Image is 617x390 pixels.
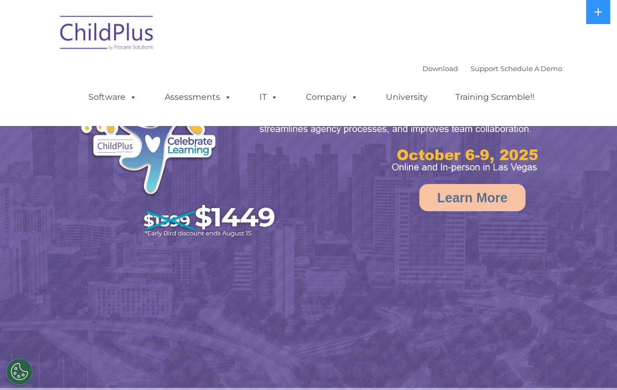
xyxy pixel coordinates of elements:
a: IT [249,87,289,108]
button: Cookies Settings [6,359,32,385]
a: Learn More [419,184,525,211]
a: University [375,87,438,108]
a: Assessments [154,87,242,108]
a: Company [295,87,369,108]
font: | [422,64,562,73]
img: ChildPlus by Procare Solutions [55,8,159,61]
a: Training Scramble!! [445,87,545,108]
a: Download [422,64,458,73]
a: Software [78,87,147,108]
a: Schedule A Demo [500,64,562,73]
a: Support [471,64,498,73]
iframe: Chat Widget [565,340,617,390]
